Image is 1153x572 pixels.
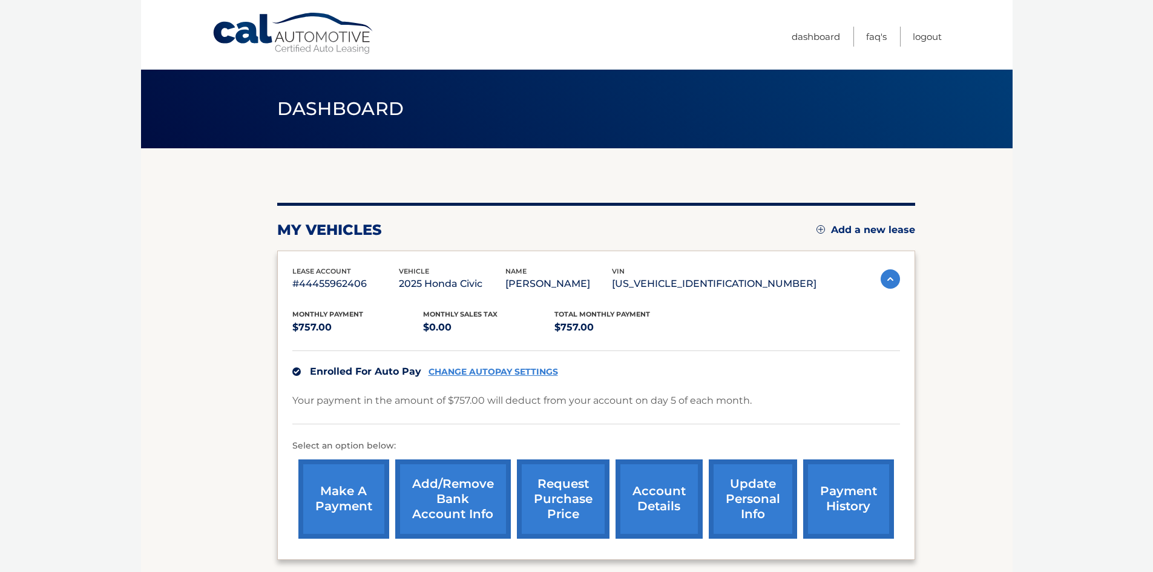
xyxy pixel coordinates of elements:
[277,97,404,120] span: Dashboard
[310,366,421,377] span: Enrolled For Auto Pay
[792,27,840,47] a: Dashboard
[816,224,915,236] a: Add a new lease
[423,319,554,336] p: $0.00
[612,267,625,275] span: vin
[881,269,900,289] img: accordion-active.svg
[292,367,301,376] img: check.svg
[612,275,816,292] p: [US_VEHICLE_IDENTIFICATION_NUMBER]
[399,267,429,275] span: vehicle
[816,225,825,234] img: add.svg
[913,27,942,47] a: Logout
[212,12,375,55] a: Cal Automotive
[292,275,399,292] p: #44455962406
[554,319,686,336] p: $757.00
[616,459,703,539] a: account details
[505,267,527,275] span: name
[429,367,558,377] a: CHANGE AUTOPAY SETTINGS
[292,319,424,336] p: $757.00
[277,221,382,239] h2: my vehicles
[423,310,498,318] span: Monthly sales Tax
[505,275,612,292] p: [PERSON_NAME]
[292,392,752,409] p: Your payment in the amount of $757.00 will deduct from your account on day 5 of each month.
[866,27,887,47] a: FAQ's
[399,275,505,292] p: 2025 Honda Civic
[803,459,894,539] a: payment history
[292,439,900,453] p: Select an option below:
[517,459,609,539] a: request purchase price
[292,310,363,318] span: Monthly Payment
[709,459,797,539] a: update personal info
[292,267,351,275] span: lease account
[395,459,511,539] a: Add/Remove bank account info
[298,459,389,539] a: make a payment
[554,310,650,318] span: Total Monthly Payment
